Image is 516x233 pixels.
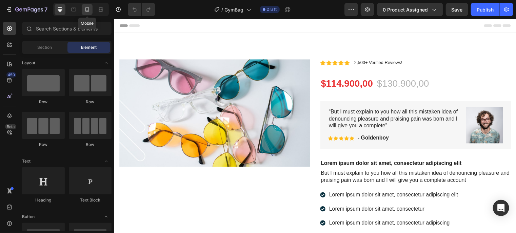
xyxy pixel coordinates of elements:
span: Button [22,214,35,220]
p: 2,500+ Verified Reviews! [243,42,292,47]
button: Save [446,3,468,16]
p: Lorem ipsum dolor sit amet, consectetur [218,188,348,196]
p: Lorem ipsum dolor sit amet, consectetur adipiscing elit [209,143,401,150]
p: - Goldenboy [246,117,278,124]
input: Search Sections & Elements [22,22,112,35]
p: But I must explain to you how all this mistaken idea of denouncing pleasure and praising pain was... [209,153,401,167]
span: Draft [267,6,277,13]
span: Text [22,158,31,164]
p: Lorem ipsum dolor sit amet, consectetur adipiscing [218,203,348,211]
span: Toggle open [101,58,112,68]
div: Row [69,99,112,105]
div: Row [22,99,65,105]
button: 0 product assigned [377,3,443,16]
img: gempages_575131414173844324-891a70a9-2171-4544-b26c-5d077e91e54d.png [356,89,394,126]
div: Heading [22,197,65,203]
p: “But I must explain to you how all this mistaken idea of denouncing pleasure and praising pain wa... [217,91,350,112]
p: Lorem ipsum dolor sit amet, consectetur adipiscing elit [218,174,348,182]
div: Beta [5,124,16,129]
div: 450 [6,72,16,78]
span: Save [452,7,463,13]
div: $130.900,00 [265,59,320,72]
span: / [222,6,223,13]
div: Row [69,142,112,148]
div: Publish [477,6,494,13]
div: $114.900,00 [209,59,263,72]
button: 7 [3,3,51,16]
span: Section [38,44,52,50]
span: 0 product assigned [383,6,428,13]
span: Toggle open [101,211,112,222]
div: Row [22,142,65,148]
span: Layout [22,60,35,66]
div: Text Block [69,197,112,203]
div: Open Intercom Messenger [493,200,509,216]
span: GymBag [225,6,244,13]
span: Toggle open [101,156,112,167]
div: Undo/Redo [128,3,155,16]
span: Element [81,44,97,50]
iframe: Design area [114,19,516,233]
p: 7 [44,5,47,14]
button: Publish [471,3,499,16]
